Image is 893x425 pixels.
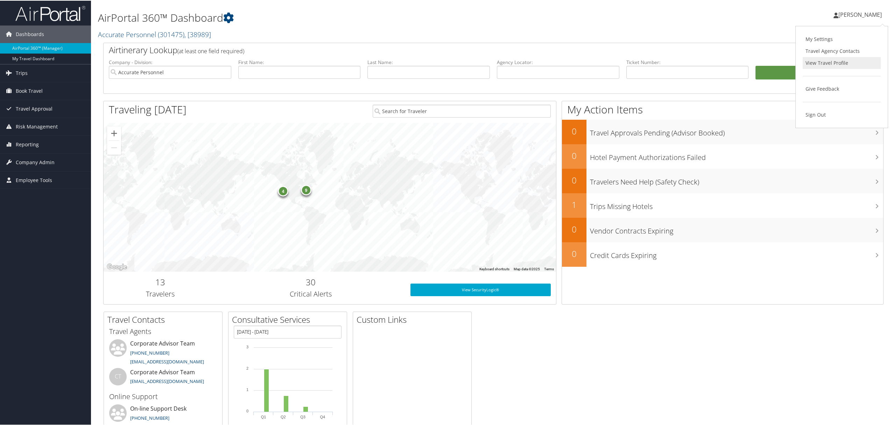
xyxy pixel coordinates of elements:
a: My Settings [803,33,881,44]
a: Accurate Personnel [98,29,211,39]
text: Q4 [320,414,325,418]
h1: My Action Items [562,102,883,116]
h2: Travel Contacts [107,313,222,325]
span: Dashboards [16,25,44,42]
text: Q2 [281,414,286,418]
span: Reporting [16,135,39,153]
a: [EMAIL_ADDRESS][DOMAIN_NAME] [130,358,204,364]
h3: Travelers Need Help (Safety Check) [590,173,883,186]
a: Open this area in Google Maps (opens a new window) [105,262,128,271]
input: Search for Traveler [373,104,551,117]
label: Agency Locator: [497,58,619,65]
h3: Credit Cards Expiring [590,246,883,260]
span: Company Admin [16,153,55,170]
text: Q3 [300,414,305,418]
h3: Travel Approvals Pending (Advisor Booked) [590,124,883,137]
a: 0Travelers Need Help (Safety Check) [562,168,883,193]
span: , [ 38989 ] [184,29,211,39]
h3: Critical Alerts [222,288,400,298]
h3: Trips Missing Hotels [590,197,883,211]
span: Employee Tools [16,171,52,188]
text: Q1 [261,414,266,418]
button: Zoom out [107,140,121,154]
h1: AirPortal 360™ Dashboard [98,10,625,25]
h2: 13 [109,276,211,287]
h2: Airtinerary Lookup [109,43,813,55]
li: Corporate Advisor Team [106,339,220,367]
span: Map data ©2025 [514,266,540,270]
a: 0Hotel Payment Authorizations Failed [562,144,883,168]
h2: 1 [562,198,586,210]
button: Keyboard shortcuts [479,266,509,271]
a: 0Travel Approvals Pending (Advisor Booked) [562,119,883,144]
button: Zoom in [107,126,121,140]
div: 4 [278,185,288,196]
label: Ticket Number: [626,58,749,65]
span: ( 301475 ) [158,29,184,39]
h3: Vendor Contracts Expiring [590,222,883,235]
a: [PERSON_NAME] [834,4,889,25]
a: Give Feedback [803,82,881,94]
label: Last Name: [367,58,490,65]
span: Travel Approval [16,99,52,117]
span: [PERSON_NAME] [838,10,882,18]
img: airportal-logo.png [15,5,85,21]
h3: Online Support [109,391,217,401]
a: View SecurityLogic® [410,283,551,295]
a: 0Vendor Contracts Expiring [562,217,883,242]
span: Book Travel [16,82,43,99]
h2: Custom Links [357,313,471,325]
h2: 0 [562,247,586,259]
a: Travel Agency Contacts [803,44,881,56]
tspan: 2 [246,365,248,370]
h2: 0 [562,125,586,137]
tspan: 1 [246,387,248,391]
tspan: 3 [246,344,248,348]
a: [PHONE_NUMBER] [130,349,169,355]
tspan: 0 [246,408,248,412]
h2: 0 [562,174,586,186]
a: View Travel Profile [803,56,881,68]
h2: Consultative Services [232,313,347,325]
label: First Name: [238,58,361,65]
span: Risk Management [16,117,58,135]
span: (at least one field required) [177,47,244,54]
li: Corporate Advisor Team [106,367,220,390]
h1: Traveling [DATE] [109,102,187,116]
span: Trips [16,64,28,81]
h3: Hotel Payment Authorizations Failed [590,148,883,162]
a: Sign Out [803,108,881,120]
a: [EMAIL_ADDRESS][DOMAIN_NAME] [130,377,204,384]
a: 0Credit Cards Expiring [562,242,883,266]
button: Search [755,65,878,79]
img: Google [105,262,128,271]
div: CT [109,367,127,385]
a: [PHONE_NUMBER] [130,414,169,420]
h2: 30 [222,276,400,287]
label: Company - Division: [109,58,231,65]
a: Terms (opens in new tab) [544,266,554,270]
a: 1Trips Missing Hotels [562,193,883,217]
h3: Travel Agents [109,326,217,336]
h2: 0 [562,149,586,161]
h3: Travelers [109,288,211,298]
h2: 0 [562,223,586,235]
div: 9 [301,184,311,194]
